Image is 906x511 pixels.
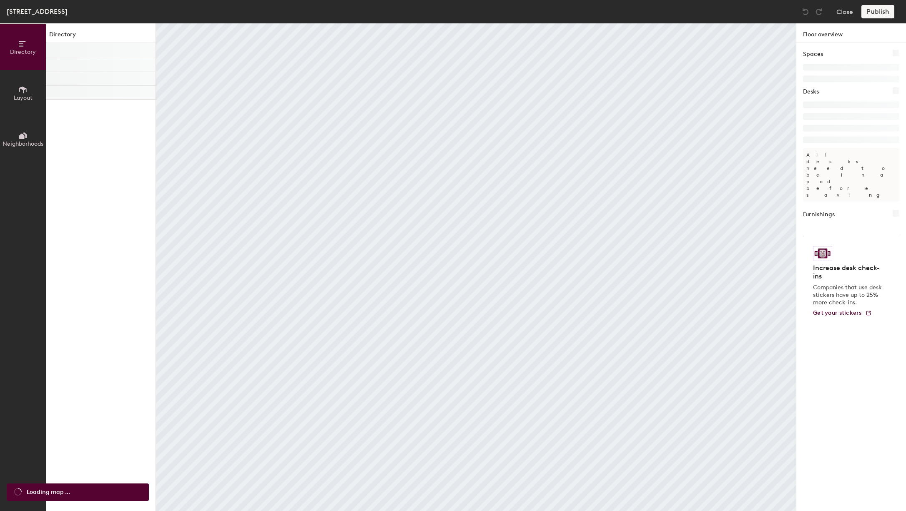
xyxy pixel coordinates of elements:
[46,30,156,43] h1: Directory
[803,87,819,96] h1: Desks
[813,284,884,306] p: Companies that use desk stickers have up to 25% more check-ins.
[815,8,823,16] img: Redo
[7,6,68,17] div: [STREET_ADDRESS]
[156,23,796,511] canvas: Map
[796,23,906,43] h1: Floor overview
[3,140,43,147] span: Neighborhoods
[813,246,832,261] img: Sticker logo
[836,5,853,18] button: Close
[14,94,33,101] span: Layout
[803,210,835,219] h1: Furnishings
[803,50,823,59] h1: Spaces
[813,309,862,316] span: Get your stickers
[803,148,899,202] p: All desks need to be in a pod before saving
[10,48,36,56] span: Directory
[27,488,70,497] span: Loading map ...
[813,264,884,281] h4: Increase desk check-ins
[801,8,810,16] img: Undo
[813,310,872,317] a: Get your stickers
